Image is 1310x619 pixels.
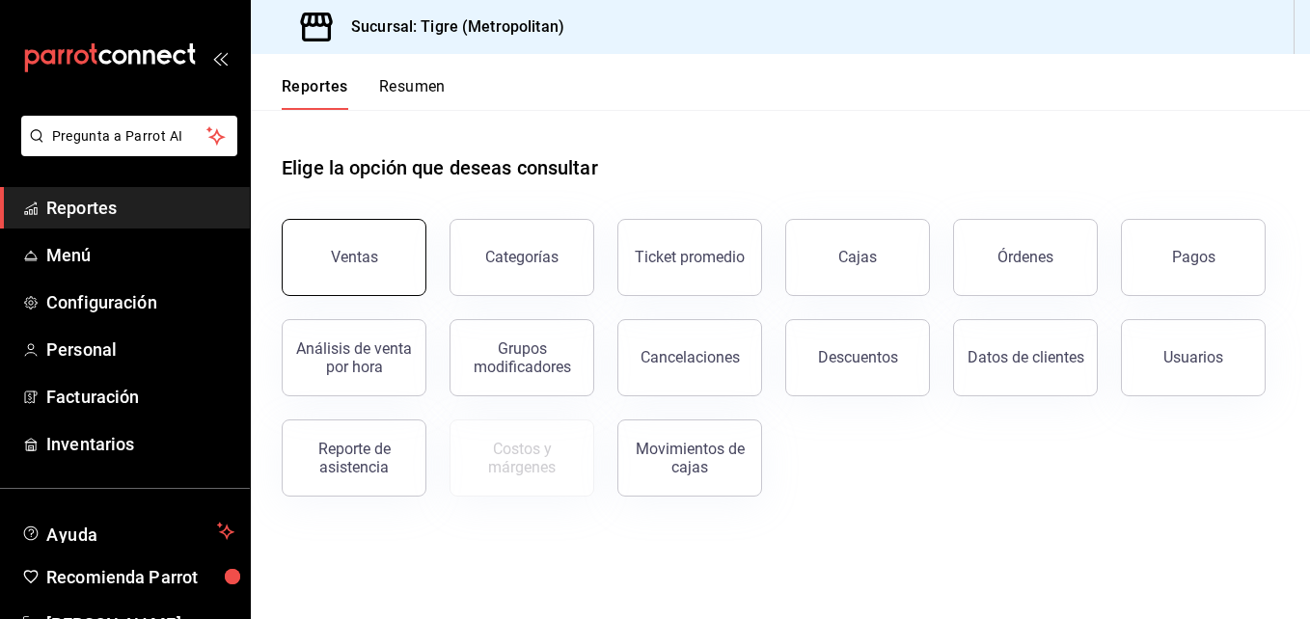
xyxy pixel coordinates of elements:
button: Órdenes [953,219,1098,296]
font: Inventarios [46,434,134,454]
h1: Elige la opción que deseas consultar [282,153,598,182]
div: Análisis de venta por hora [294,339,414,376]
button: Contrata inventarios para ver este reporte [450,419,594,497]
button: Reporte de asistencia [282,419,426,497]
div: Ticket promedio [635,248,745,266]
button: Descuentos [785,319,930,396]
font: Reportes [46,198,117,218]
button: Pagos [1121,219,1266,296]
button: Usuarios [1121,319,1266,396]
div: Pagos [1172,248,1215,266]
button: Datos de clientes [953,319,1098,396]
font: Recomienda Parrot [46,567,198,587]
div: Datos de clientes [968,348,1084,366]
span: Ayuda [46,520,209,543]
div: Categorías [485,248,559,266]
button: Categorías [450,219,594,296]
font: Personal [46,339,117,360]
span: Pregunta a Parrot AI [52,126,207,147]
font: Facturación [46,387,139,407]
div: Usuarios [1163,348,1223,366]
button: Pregunta a Parrot AI [21,116,237,156]
button: Ticket promedio [617,219,762,296]
div: Pestañas de navegación [282,77,446,110]
div: Movimientos de cajas [630,440,750,476]
div: Cajas [838,248,877,266]
button: Cajas [785,219,930,296]
font: Configuración [46,292,157,312]
button: Análisis de venta por hora [282,319,426,396]
a: Pregunta a Parrot AI [14,140,237,160]
button: Ventas [282,219,426,296]
button: open_drawer_menu [212,50,228,66]
div: Órdenes [997,248,1053,266]
button: Resumen [379,77,446,110]
button: Cancelaciones [617,319,762,396]
h3: Sucursal: Tigre (Metropolitan) [336,15,564,39]
div: Costos y márgenes [462,440,582,476]
button: Grupos modificadores [450,319,594,396]
font: Menú [46,245,92,265]
font: Reportes [282,77,348,96]
div: Descuentos [818,348,898,366]
button: Movimientos de cajas [617,419,762,497]
div: Reporte de asistencia [294,440,414,476]
div: Grupos modificadores [462,339,582,376]
div: Ventas [331,248,378,266]
div: Cancelaciones [641,348,740,366]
